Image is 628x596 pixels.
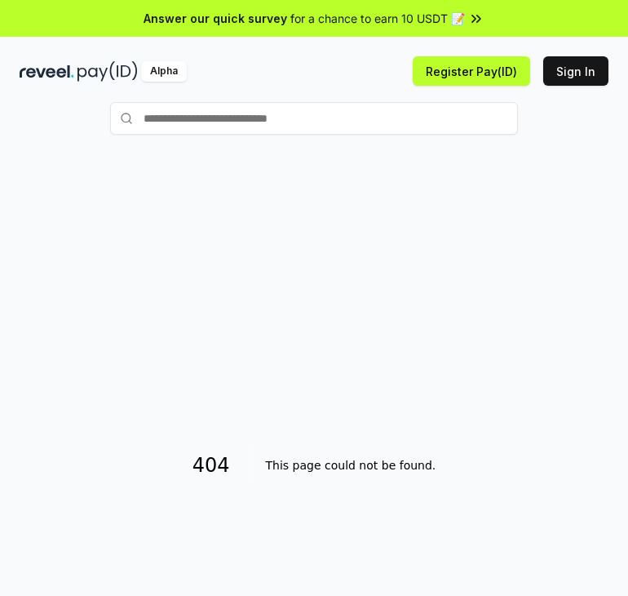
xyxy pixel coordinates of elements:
[413,56,530,86] button: Register Pay(ID)
[141,61,187,82] div: Alpha
[543,56,608,86] button: Sign In
[266,446,436,486] h2: This page could not be found.
[192,446,250,486] h1: 404
[77,61,138,82] img: pay_id
[290,10,465,27] span: for a chance to earn 10 USDT 📝
[20,61,74,82] img: reveel_dark
[144,10,287,27] span: Answer our quick survey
